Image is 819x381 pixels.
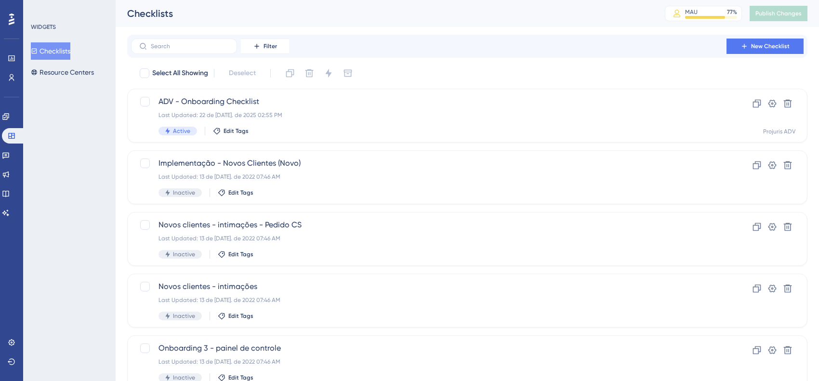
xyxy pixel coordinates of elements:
[127,7,641,20] div: Checklists
[763,128,795,135] div: Projuris ADV
[228,312,253,320] span: Edit Tags
[31,23,56,31] div: WIDGETS
[727,8,737,16] div: 77 %
[159,111,699,119] div: Last Updated: 22 de [DATE]. de 2025 02:55 PM
[218,189,253,197] button: Edit Tags
[229,67,256,79] span: Deselect
[220,65,264,82] button: Deselect
[173,312,195,320] span: Inactive
[224,127,249,135] span: Edit Tags
[159,219,699,231] span: Novos clientes - intimações - Pedido CS
[159,296,699,304] div: Last Updated: 13 de [DATE]. de 2022 07:46 AM
[751,42,790,50] span: New Checklist
[264,42,277,50] span: Filter
[31,64,94,81] button: Resource Centers
[727,39,804,54] button: New Checklist
[159,96,699,107] span: ADV - Onboarding Checklist
[685,8,698,16] div: MAU
[228,250,253,258] span: Edit Tags
[31,42,70,60] button: Checklists
[750,6,807,21] button: Publish Changes
[228,189,253,197] span: Edit Tags
[151,43,229,50] input: Search
[213,127,249,135] button: Edit Tags
[159,281,699,292] span: Novos clientes - intimações
[173,189,195,197] span: Inactive
[218,250,253,258] button: Edit Tags
[159,158,699,169] span: Implementação - Novos Clientes (Novo)
[152,67,208,79] span: Select All Showing
[755,10,802,17] span: Publish Changes
[159,358,699,366] div: Last Updated: 13 de [DATE]. de 2022 07:46 AM
[159,342,699,354] span: Onboarding 3 - painel de controle
[218,312,253,320] button: Edit Tags
[241,39,289,54] button: Filter
[159,235,699,242] div: Last Updated: 13 de [DATE]. de 2022 07:46 AM
[159,173,699,181] div: Last Updated: 13 de [DATE]. de 2022 07:46 AM
[173,250,195,258] span: Inactive
[173,127,190,135] span: Active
